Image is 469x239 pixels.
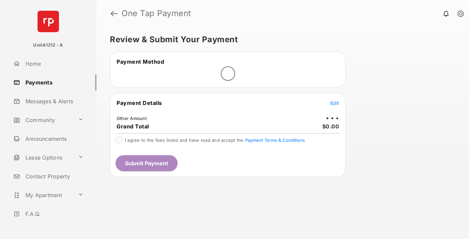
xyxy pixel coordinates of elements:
[11,93,96,109] a: Messages & Alerts
[125,137,305,143] span: I agree to the fees listed and have read and accept the
[110,36,450,44] h5: Review & Submit Your Payment
[11,168,96,184] a: Contact Property
[38,11,59,32] img: svg+xml;base64,PHN2ZyB4bWxucz0iaHR0cDovL3d3dy53My5vcmcvMjAwMC9zdmciIHdpZHRoPSI2NCIgaGVpZ2h0PSI2NC...
[116,155,178,171] button: Submit Payment
[11,74,96,91] a: Payments
[117,58,164,65] span: Payment Method
[11,56,96,72] a: Home
[11,112,75,128] a: Community
[330,100,339,106] button: Edit
[11,206,96,222] a: F.A.Q.
[11,187,75,203] a: My Apartment
[245,137,305,143] button: I agree to the fees listed and have read and accept the
[11,150,75,166] a: Lease Options
[117,100,162,106] span: Payment Details
[33,42,63,49] p: UnitA1212 - A
[11,131,96,147] a: Announcements
[116,115,147,121] td: Other Amount
[122,9,191,17] strong: One Tap Payment
[322,123,339,130] span: $0.00
[117,123,149,130] span: Grand Total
